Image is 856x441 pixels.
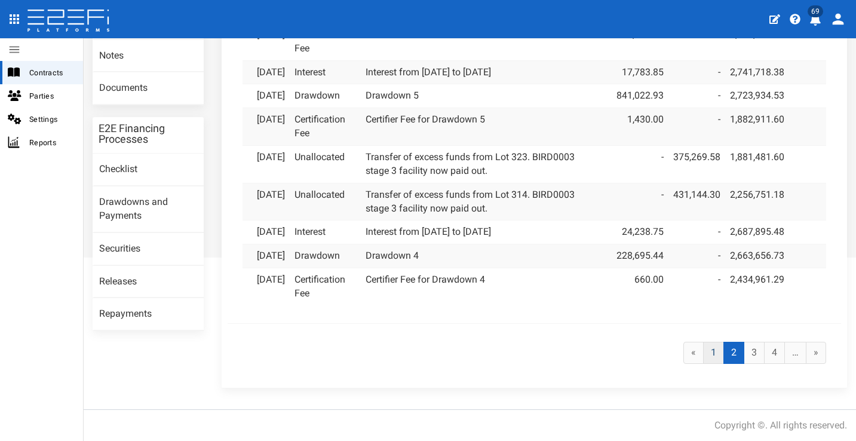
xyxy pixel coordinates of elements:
a: Checklist [93,154,204,186]
td: 2,687,895.48 [725,220,789,244]
a: 1 [703,342,724,364]
td: 2,663,656.73 [725,244,789,268]
a: Interest from [DATE] to [DATE] [366,66,491,78]
a: Interest from [DATE] to [DATE] [366,226,491,237]
a: 3 [744,342,765,364]
td: 2,256,751.18 [725,183,789,220]
span: Contracts [29,66,73,79]
a: Certifier Fee for Drawdown 4 [366,274,485,285]
a: Drawdown 4 [366,250,419,261]
a: [DATE] [257,189,285,200]
a: Transfer of excess funds from Lot 314. BIRD0003 stage 3 facility now paid out. [366,189,575,214]
td: Certification Fee [290,108,361,146]
span: 2 [723,342,744,364]
a: [DATE] [257,151,285,163]
td: - [605,145,668,183]
td: Unallocated [290,183,361,220]
a: Releases [93,266,204,298]
td: 375,269.58 [668,145,725,183]
h3: E2E Financing Processes [99,123,198,145]
span: Settings [29,112,73,126]
div: Copyright ©. All rights reserved. [714,419,847,433]
td: - [668,220,725,244]
a: Notes [93,40,204,72]
a: [DATE] [257,274,285,285]
a: Certifier Fee for Drawdown 5 [366,114,485,125]
td: - [668,108,725,146]
td: 431,144.30 [668,183,725,220]
a: Securities [93,233,204,265]
td: - [668,244,725,268]
td: Interest [290,60,361,84]
a: [DATE] [257,29,285,40]
span: Parties [29,89,73,103]
td: 660.00 [605,268,668,305]
a: Drawdown 5 [366,90,419,101]
td: 1,430.00 [605,108,668,146]
td: - [668,268,725,305]
td: - [605,183,668,220]
a: … [784,342,806,364]
a: Documents [93,72,204,105]
td: 2,434,961.29 [725,268,789,305]
td: 841,022.93 [605,84,668,108]
a: [DATE] [257,250,285,261]
td: Drawdown [290,244,361,268]
td: Drawdown [290,84,361,108]
a: « [683,342,704,364]
a: Certifier Fee for Drawdown 6 [366,29,485,40]
td: Interest [290,220,361,244]
td: - [668,23,725,60]
td: 2,741,718.38 [725,60,789,84]
a: Repayments [93,298,204,330]
span: Reports [29,136,73,149]
a: Transfer of excess funds from Lot 323. BIRD0003 stage 3 facility now paid out. [366,151,575,176]
td: Certification Fee [290,268,361,305]
a: Drawdowns and Payments [93,186,204,232]
td: Unallocated [290,145,361,183]
a: [DATE] [257,114,285,125]
td: 2,530.00 [605,23,668,60]
td: - [668,84,725,108]
td: 1,882,911.60 [725,108,789,146]
td: 2,723,934.53 [725,84,789,108]
td: Certification Fee [290,23,361,60]
a: 4 [764,342,785,364]
a: [DATE] [257,66,285,78]
a: » [806,342,826,364]
td: 228,695.44 [605,244,668,268]
td: 17,783.85 [605,60,668,84]
a: [DATE] [257,90,285,101]
a: [DATE] [257,226,285,237]
td: 2,744,248.38 [725,23,789,60]
td: 1,881,481.60 [725,145,789,183]
td: 24,238.75 [605,220,668,244]
td: - [668,60,725,84]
